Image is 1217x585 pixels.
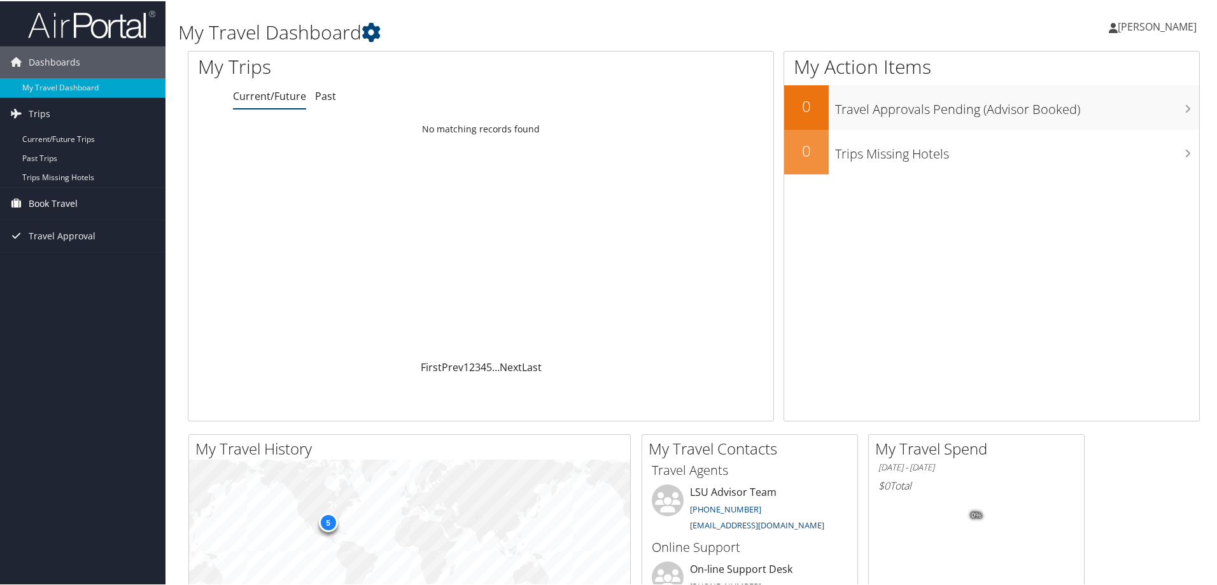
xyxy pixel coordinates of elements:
span: $0 [878,477,890,491]
a: [PHONE_NUMBER] [690,502,761,514]
a: 1 [463,359,469,373]
h1: My Travel Dashboard [178,18,866,45]
span: Trips [29,97,50,129]
h2: My Travel Spend [875,437,1084,458]
a: 2 [469,359,475,373]
a: Prev [442,359,463,373]
td: No matching records found [188,116,773,139]
span: Dashboards [29,45,80,77]
li: LSU Advisor Team [645,483,854,535]
img: airportal-logo.png [28,8,155,38]
a: 0Trips Missing Hotels [784,129,1199,173]
h3: Online Support [652,537,848,555]
span: … [492,359,500,373]
h3: Trips Missing Hotels [835,137,1199,162]
a: Last [522,359,542,373]
a: Past [315,88,336,102]
h2: My Travel Contacts [649,437,857,458]
a: Next [500,359,522,373]
tspan: 0% [971,511,981,518]
h1: My Action Items [784,52,1199,79]
h2: 0 [784,94,829,116]
a: 0Travel Approvals Pending (Advisor Booked) [784,84,1199,129]
span: Travel Approval [29,219,95,251]
h1: My Trips [198,52,520,79]
h3: Travel Approvals Pending (Advisor Booked) [835,93,1199,117]
a: Current/Future [233,88,306,102]
a: [EMAIL_ADDRESS][DOMAIN_NAME] [690,518,824,530]
h6: Total [878,477,1074,491]
h2: My Travel History [195,437,630,458]
span: [PERSON_NAME] [1118,18,1197,32]
h2: 0 [784,139,829,160]
span: Book Travel [29,187,78,218]
a: 5 [486,359,492,373]
h3: Travel Agents [652,460,848,478]
a: 4 [481,359,486,373]
a: First [421,359,442,373]
a: [PERSON_NAME] [1109,6,1209,45]
h6: [DATE] - [DATE] [878,460,1074,472]
a: 3 [475,359,481,373]
div: 5 [318,512,337,531]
